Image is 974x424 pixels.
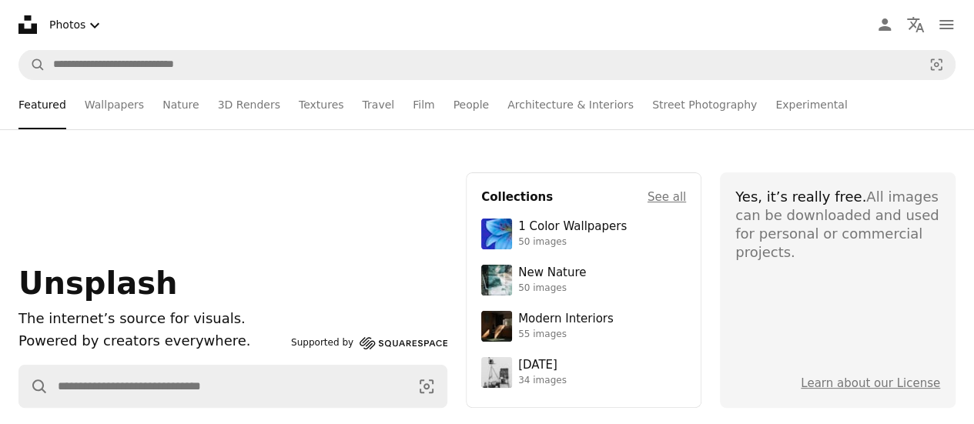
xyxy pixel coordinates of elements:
img: premium_photo-1688045582333-c8b6961773e0 [481,219,512,249]
button: Menu [931,9,962,40]
div: [DATE] [518,358,567,373]
h4: Collections [481,188,553,206]
a: Learn about our License [801,376,940,390]
form: Find visuals sitewide [18,365,447,408]
div: All images can be downloaded and used for personal or commercial projects. [735,188,940,262]
img: premium_photo-1747189286942-bc91257a2e39 [481,311,512,342]
a: People [454,80,490,129]
div: 50 images [518,236,627,249]
img: premium_photo-1755037089989-422ee333aef9 [481,265,512,295]
a: Wallpapers [85,80,144,129]
div: 50 images [518,282,586,295]
button: Visual search [918,50,955,79]
a: Log in / Sign up [869,9,900,40]
button: Select asset type [43,9,110,41]
span: Yes, it’s really free. [735,189,866,205]
a: Supported by [291,334,447,352]
a: 1 Color Wallpapers50 images [481,219,686,249]
div: New Nature [518,265,586,281]
a: [DATE]34 images [481,357,686,388]
a: Home — Unsplash [18,15,37,34]
button: Language [900,9,931,40]
a: Modern Interiors55 images [481,311,686,342]
a: 3D Renders [218,80,280,129]
div: 34 images [518,375,567,387]
div: 1 Color Wallpapers [518,219,627,235]
a: New Nature50 images [481,265,686,295]
img: photo-1682590564399-95f0109652fe [481,357,512,388]
a: Travel [362,80,394,129]
div: Modern Interiors [518,312,614,327]
p: Powered by creators everywhere. [18,330,285,352]
form: Find visuals sitewide [18,49,956,80]
div: 55 images [518,329,614,341]
span: Unsplash [18,265,177,301]
a: Film [413,80,434,129]
a: Experimental [775,80,847,129]
a: Architecture & Interiors [507,80,634,129]
button: Search Unsplash [19,50,45,79]
h1: The internet’s source for visuals. [18,308,285,330]
a: Street Photography [652,80,757,129]
button: Visual search [407,366,447,407]
a: Nature [162,80,199,129]
a: Textures [299,80,344,129]
a: See all [648,188,686,206]
button: Search Unsplash [19,366,49,407]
